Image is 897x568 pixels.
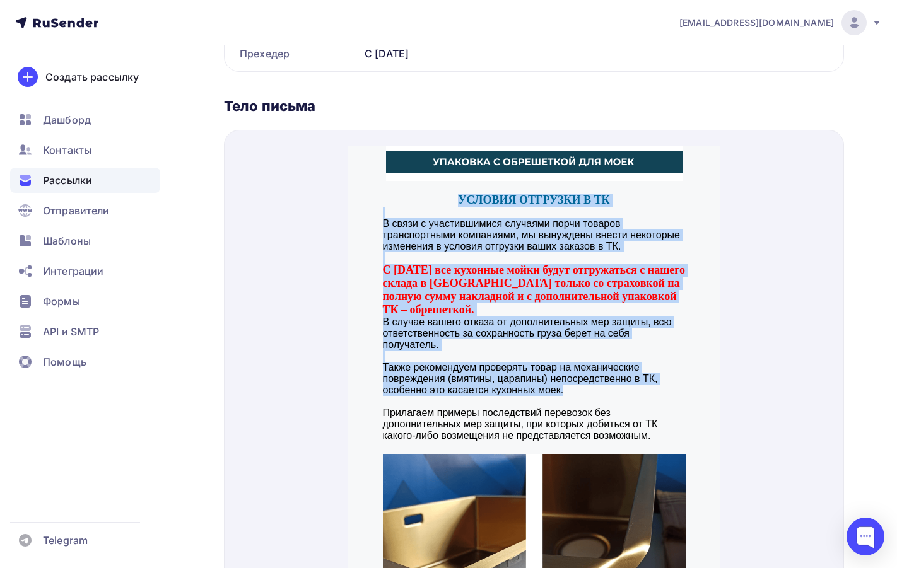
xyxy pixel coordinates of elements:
[10,137,160,163] a: Контакты
[35,262,337,296] p: Прилагаем примеры последствий перевозок без дополнительных мер защиты, при которых добиться от ТК...
[35,171,337,205] p: В случае вашего отказа от дополнительных мер защиты, всю ответственность за сохранность груза бер...
[10,198,160,223] a: Отправители
[35,118,337,170] font: С [DATE] все кухонные мойки будут отгружаться с нашего склада в [GEOGRAPHIC_DATA] только со страх...
[45,69,139,84] div: Создать рассылку
[679,16,834,29] span: [EMAIL_ADDRESS][DOMAIN_NAME]
[10,168,160,193] a: Рассылки
[43,354,86,369] span: Помощь
[43,233,91,248] span: Шаблоны
[43,324,99,339] span: API и SMTP
[360,36,843,71] div: С [DATE]
[679,10,882,35] a: [EMAIL_ADDRESS][DOMAIN_NAME]
[224,97,844,115] div: Тело письма
[43,264,103,279] span: Интеграции
[43,294,80,309] span: Формы
[43,533,88,548] span: Telegram
[10,107,160,132] a: Дашборд
[10,289,160,314] a: Формы
[225,36,360,71] div: Прехедер
[110,48,261,61] font: УСЛОВИЯ ОТГРУЗКИ В ТК
[35,72,337,107] p: В связи с участившимися случаями порчи товаров транспортными компаниями, мы вынуждены внести неко...
[35,216,337,250] p: Также рекомендуем проверять товар на механические повреждения (вмятины, царапины) непосредственно...
[43,203,110,218] span: Отправители
[43,173,92,188] span: Рассылки
[43,112,91,127] span: Дашборд
[10,228,160,253] a: Шаблоны
[43,142,91,158] span: Контакты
